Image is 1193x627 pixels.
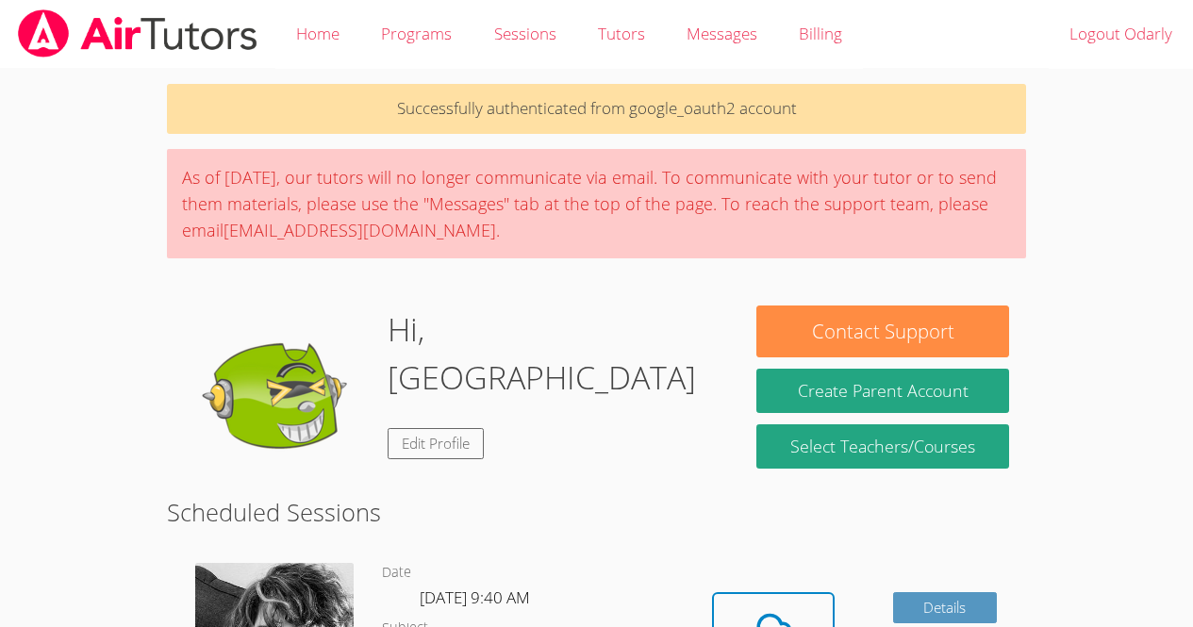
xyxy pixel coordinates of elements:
[420,586,530,608] span: [DATE] 9:40 AM
[16,9,259,58] img: airtutors_banner-c4298cdbf04f3fff15de1276eac7730deb9818008684d7c2e4769d2f7ddbe033.png
[388,428,484,459] a: Edit Profile
[382,561,411,585] dt: Date
[184,305,373,494] img: default.png
[167,84,1026,134] p: Successfully authenticated from google_oauth2 account
[167,149,1026,258] div: As of [DATE], our tutors will no longer communicate via email. To communicate with your tutor or ...
[756,424,1008,469] a: Select Teachers/Courses
[893,592,997,623] a: Details
[167,494,1026,530] h2: Scheduled Sessions
[687,23,757,44] span: Messages
[756,369,1008,413] button: Create Parent Account
[388,305,722,402] h1: Hi, [GEOGRAPHIC_DATA]
[756,305,1008,357] button: Contact Support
